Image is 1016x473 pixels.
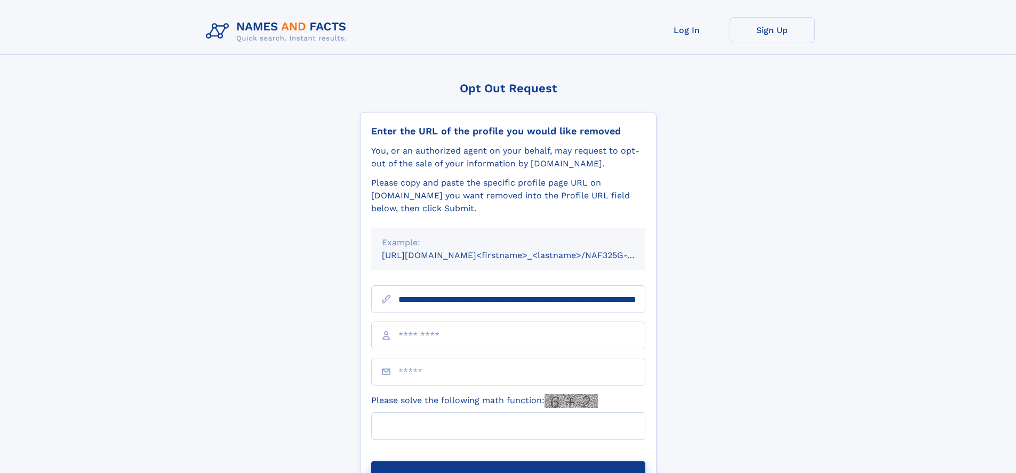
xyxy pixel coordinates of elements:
[371,177,645,215] div: Please copy and paste the specific profile page URL on [DOMAIN_NAME] you want removed into the Pr...
[644,17,730,43] a: Log In
[371,125,645,137] div: Enter the URL of the profile you would like removed
[730,17,815,43] a: Sign Up
[382,236,635,249] div: Example:
[371,145,645,170] div: You, or an authorized agent on your behalf, may request to opt-out of the sale of your informatio...
[360,82,657,95] div: Opt Out Request
[371,394,598,408] label: Please solve the following math function:
[382,250,666,260] small: [URL][DOMAIN_NAME]<firstname>_<lastname>/NAF325G-xxxxxxxx
[202,17,355,46] img: Logo Names and Facts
